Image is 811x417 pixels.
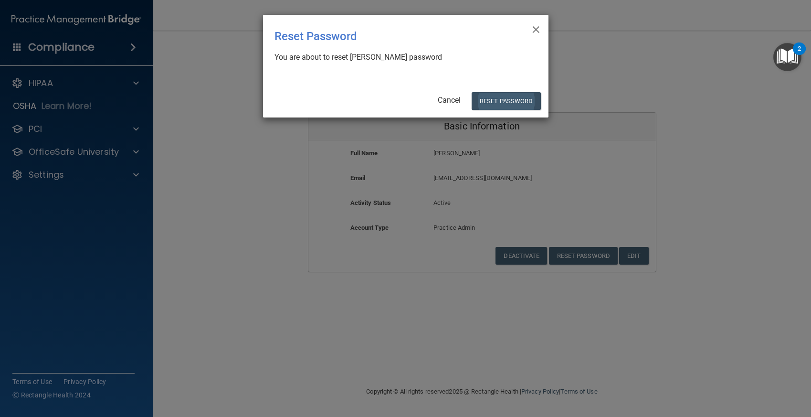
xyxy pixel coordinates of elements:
[274,22,498,50] div: Reset Password
[472,92,540,110] button: Reset Password
[798,49,801,61] div: 2
[532,19,540,38] span: ×
[773,43,801,71] button: Open Resource Center, 2 new notifications
[274,52,529,63] div: You are about to reset [PERSON_NAME] password
[438,96,461,105] a: Cancel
